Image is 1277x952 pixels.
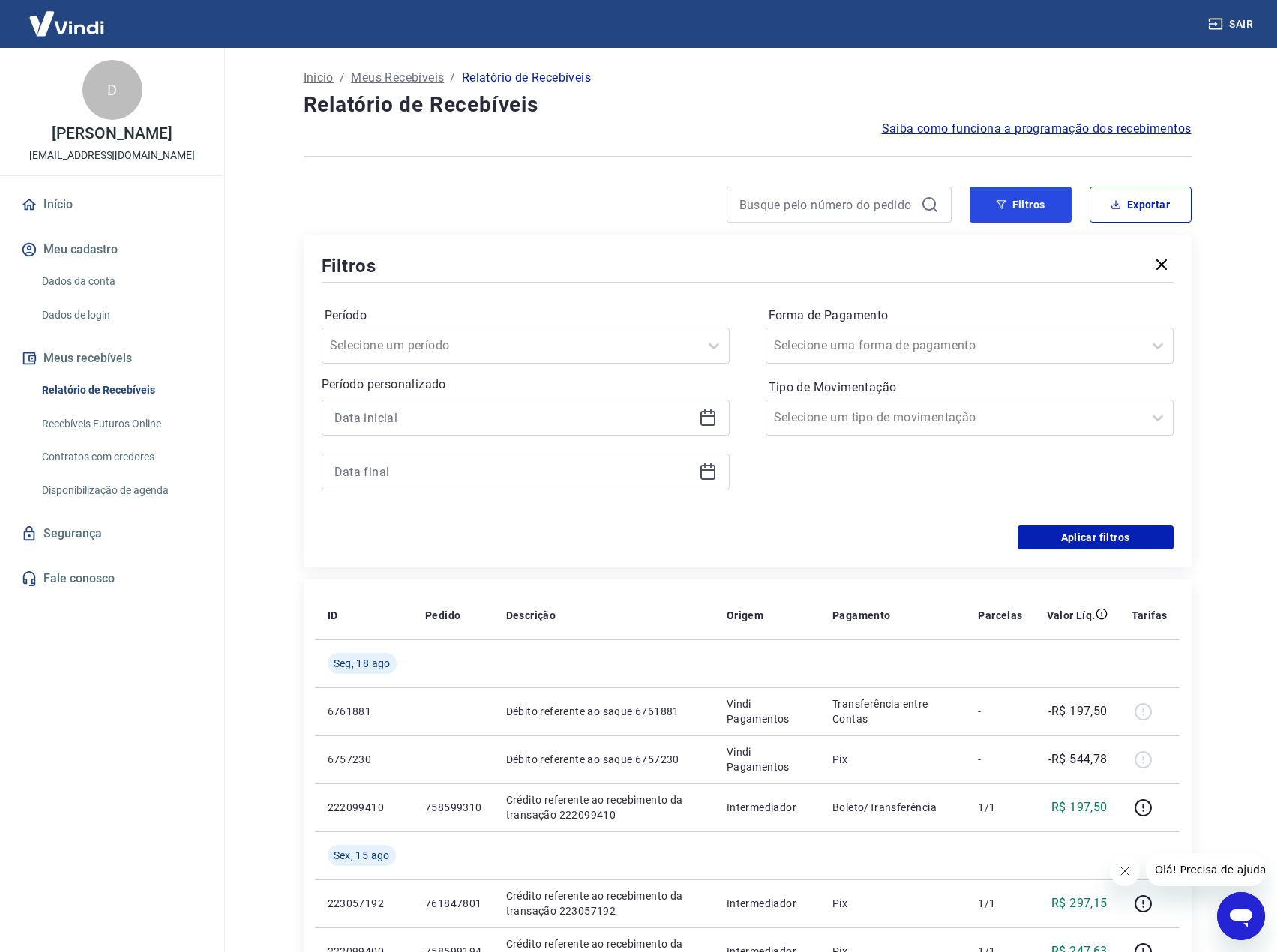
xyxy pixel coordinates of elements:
p: ID [328,608,338,623]
p: Origem [727,608,763,623]
p: Crédito referente ao recebimento da transação 223057192 [506,888,703,918]
p: R$ 197,50 [1051,798,1108,816]
h5: Filtros [322,254,377,278]
p: 223057192 [328,896,401,911]
a: Contratos com credores [36,442,206,472]
p: Período personalizado [322,376,730,394]
a: Disponibilização de agenda [36,475,206,506]
a: Meus Recebíveis [351,69,444,87]
iframe: Botão para abrir a janela de mensagens [1217,892,1265,940]
p: Parcelas [978,608,1022,623]
p: Descrição [506,608,556,623]
p: Vindi Pagamentos [727,744,808,774]
p: / [340,69,345,87]
p: 222099410 [328,800,401,815]
p: Transferência entre Contas [832,696,954,726]
p: Boleto/Transferência [832,800,954,815]
button: Exportar [1090,187,1192,223]
p: Débito referente ao saque 6761881 [506,704,703,719]
p: 1/1 [978,896,1022,911]
p: Valor Líq. [1047,608,1096,623]
p: Relatório de Recebíveis [462,69,591,87]
a: Segurança [18,517,206,550]
p: Crédito referente ao recebimento da transação 222099410 [506,792,703,822]
iframe: Mensagem da empresa [1146,853,1265,886]
iframe: Fechar mensagem [1110,856,1140,886]
button: Filtros [970,187,1072,223]
label: Forma de Pagamento [769,307,1171,325]
p: / [450,69,455,87]
p: [PERSON_NAME] [52,126,172,142]
p: 761847801 [425,896,482,911]
a: Relatório de Recebíveis [36,375,206,406]
p: Pix [832,752,954,767]
a: Dados da conta [36,266,206,297]
span: Sex, 15 ago [334,848,390,863]
label: Tipo de Movimentação [769,379,1171,397]
p: - [978,704,1022,719]
p: Vindi Pagamentos [727,696,808,726]
input: Busque pelo número do pedido [739,193,915,216]
p: Tarifas [1132,608,1168,623]
a: Recebíveis Futuros Online [36,409,206,439]
p: 6757230 [328,752,401,767]
p: [EMAIL_ADDRESS][DOMAIN_NAME] [29,148,195,163]
a: Dados de login [36,300,206,331]
span: Olá! Precisa de ajuda? [9,10,126,22]
button: Sair [1205,10,1259,38]
p: 758599310 [425,800,482,815]
p: -R$ 197,50 [1048,702,1108,720]
p: Intermediador [727,896,808,911]
p: 6761881 [328,704,401,719]
input: Data inicial [334,406,693,429]
input: Data final [334,460,693,483]
a: Início [18,188,206,221]
p: Pix [832,896,954,911]
p: Pedido [425,608,460,623]
a: Início [304,69,334,87]
span: Seg, 18 ago [334,656,391,671]
p: -R$ 544,78 [1048,750,1108,768]
button: Meus recebíveis [18,342,206,375]
p: - [978,752,1022,767]
h4: Relatório de Recebíveis [304,90,1192,120]
p: Pagamento [832,608,891,623]
img: Vindi [18,1,115,46]
p: R$ 297,15 [1051,894,1108,912]
button: Aplicar filtros [1018,525,1174,549]
label: Período [325,307,727,325]
div: D [82,60,142,120]
a: Fale conosco [18,562,206,595]
p: Intermediador [727,800,808,815]
p: Débito referente ao saque 6757230 [506,752,703,767]
a: Saiba como funciona a programação dos recebimentos [882,120,1192,138]
button: Meu cadastro [18,233,206,266]
p: 1/1 [978,800,1022,815]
